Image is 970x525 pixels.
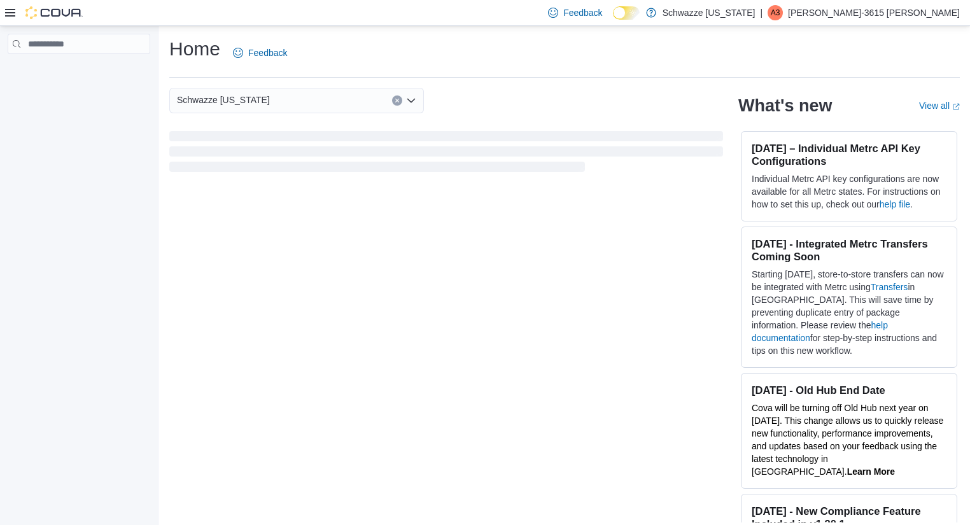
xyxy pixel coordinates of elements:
[752,172,946,211] p: Individual Metrc API key configurations are now available for all Metrc states. For instructions ...
[228,40,292,66] a: Feedback
[880,199,910,209] a: help file
[392,95,402,106] button: Clear input
[871,282,908,292] a: Transfers
[752,403,943,477] span: Cova will be turning off Old Hub next year on [DATE]. This change allows us to quickly release ne...
[752,268,946,357] p: Starting [DATE], store-to-store transfers can now be integrated with Metrc using in [GEOGRAPHIC_D...
[952,103,960,111] svg: External link
[752,237,946,263] h3: [DATE] - Integrated Metrc Transfers Coming Soon
[788,5,960,20] p: [PERSON_NAME]-3615 [PERSON_NAME]
[919,101,960,111] a: View allExternal link
[169,134,723,174] span: Loading
[563,6,602,19] span: Feedback
[738,95,832,116] h2: What's new
[169,36,220,62] h1: Home
[752,384,946,396] h3: [DATE] - Old Hub End Date
[613,6,640,20] input: Dark Mode
[752,142,946,167] h3: [DATE] – Individual Metrc API Key Configurations
[177,92,270,108] span: Schwazze [US_STATE]
[248,46,287,59] span: Feedback
[663,5,756,20] p: Schwazze [US_STATE]
[847,466,895,477] a: Learn More
[771,5,780,20] span: A3
[8,57,150,87] nav: Complex example
[406,95,416,106] button: Open list of options
[25,6,83,19] img: Cova
[768,5,783,20] div: Adrianna-3615 Lerma
[760,5,763,20] p: |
